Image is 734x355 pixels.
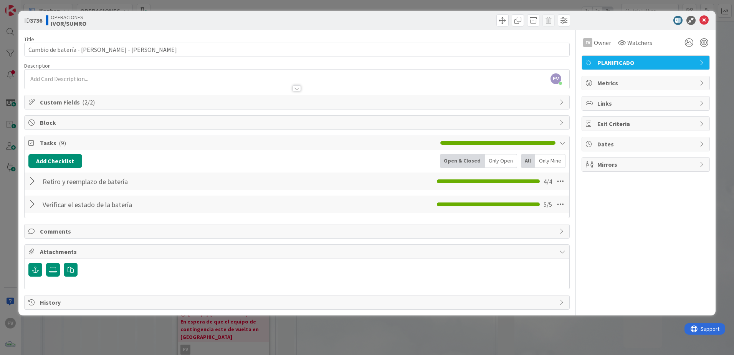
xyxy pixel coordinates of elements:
span: Tasks [40,138,436,148]
input: Add Checklist... [40,174,213,188]
div: Only Open [485,154,517,168]
span: Custom Fields [40,98,555,107]
span: FV [550,73,561,84]
b: 3736 [30,17,42,24]
span: ID [24,16,42,25]
div: All [521,154,535,168]
button: Add Checklist [28,154,82,168]
label: Title [24,36,34,43]
span: Support [16,1,35,10]
span: ( 2/2 ) [82,98,95,106]
div: Only Mine [535,154,565,168]
span: Attachments [40,247,555,256]
span: Links [597,99,696,108]
span: Watchers [627,38,652,47]
span: Block [40,118,555,127]
div: Open & Closed [440,154,485,168]
span: 5 / 5 [544,200,552,209]
span: ( 9 ) [59,139,66,147]
span: Comments [40,227,555,236]
span: 4 / 4 [544,177,552,186]
span: Exit Criteria [597,119,696,128]
span: Description [24,62,51,69]
b: IVOR/SUMRO [51,20,86,27]
span: Mirrors [597,160,696,169]
span: Metrics [597,78,696,88]
span: Dates [597,139,696,149]
span: OPERACIONES [51,14,86,20]
div: FV [583,38,592,47]
input: Add Checklist... [40,197,213,211]
span: Owner [594,38,611,47]
span: History [40,298,555,307]
span: PLANIFICADO [597,58,696,67]
input: type card name here... [24,43,570,56]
